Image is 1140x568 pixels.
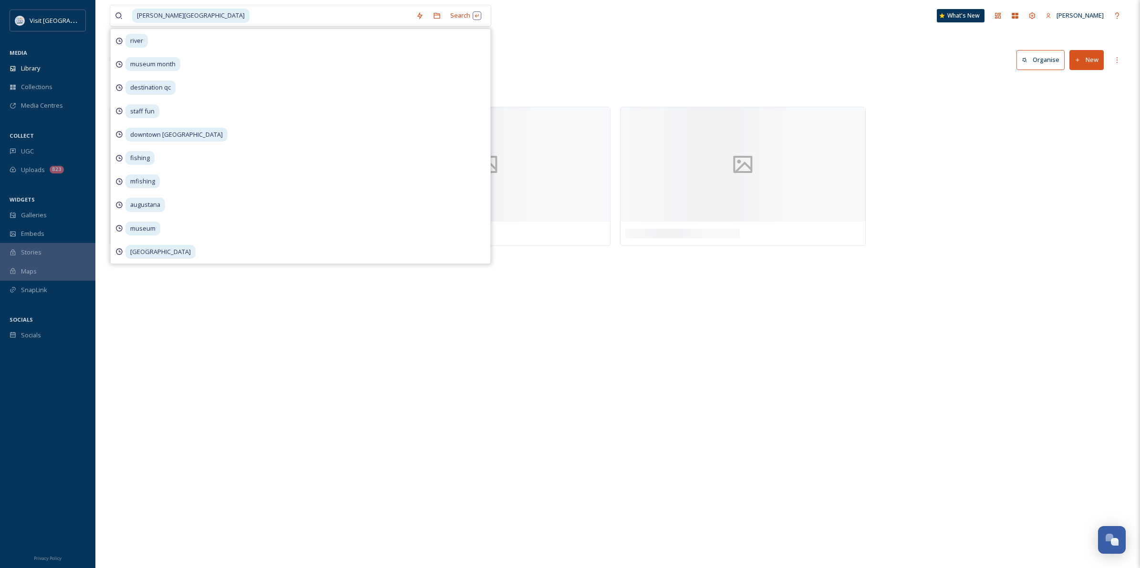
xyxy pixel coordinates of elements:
[21,331,41,340] span: Socials
[21,229,44,238] span: Embeds
[125,57,180,71] span: museum month
[125,245,196,259] span: [GEOGRAPHIC_DATA]
[1016,50,1065,70] button: Organise
[21,285,47,294] span: SnapLink
[30,16,104,25] span: Visit [GEOGRAPHIC_DATA]
[125,151,155,165] span: fishing
[1057,11,1104,20] span: [PERSON_NAME]
[125,174,160,188] span: mfishing
[125,34,148,48] span: river
[125,128,228,142] span: downtown [GEOGRAPHIC_DATA]
[1069,50,1104,70] button: New
[10,49,27,56] span: MEDIA
[50,166,64,173] div: 823
[1098,526,1126,554] button: Open Chat
[10,196,35,203] span: WIDGETS
[446,6,486,25] div: Search
[125,222,160,235] span: museum
[1041,6,1109,25] a: [PERSON_NAME]
[937,9,985,22] a: What's New
[34,552,62,563] a: Privacy Policy
[21,147,34,156] span: UGC
[21,211,47,220] span: Galleries
[10,132,34,139] span: COLLECT
[21,165,45,174] span: Uploads
[21,248,41,257] span: Stories
[132,9,249,22] span: [PERSON_NAME][GEOGRAPHIC_DATA]
[21,267,37,276] span: Maps
[10,316,33,323] span: SOCIALS
[125,104,159,118] span: staff fun
[34,555,62,561] span: Privacy Policy
[21,101,63,110] span: Media Centres
[15,16,25,25] img: QCCVB_VISIT_vert_logo_4c_tagline_122019.svg
[21,82,52,91] span: Collections
[125,81,176,94] span: destination qc
[21,64,40,73] span: Library
[125,198,165,212] span: augustana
